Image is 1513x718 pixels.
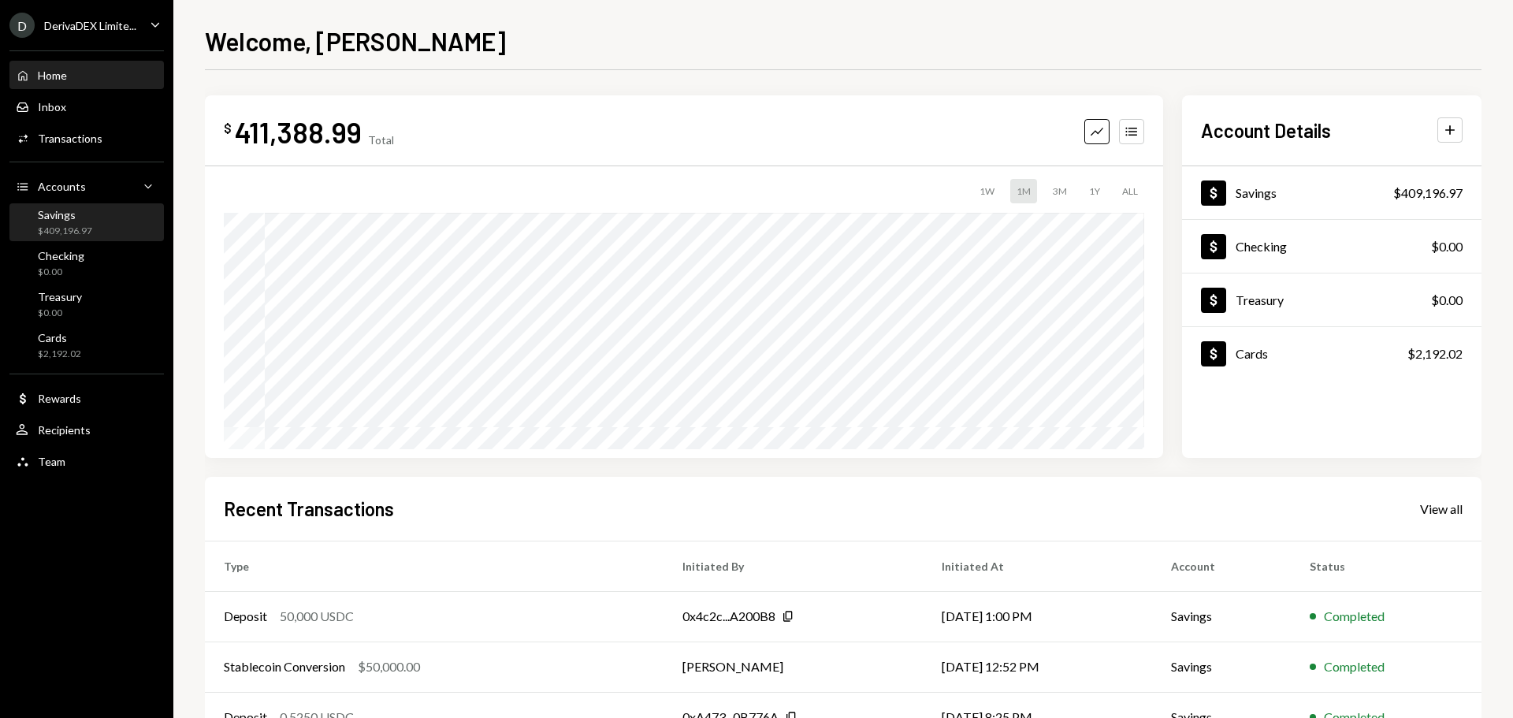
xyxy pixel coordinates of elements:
[205,541,664,591] th: Type
[923,591,1152,642] td: [DATE] 1:00 PM
[682,607,775,626] div: 0x4c2c...A200B8
[9,13,35,38] div: D
[1420,500,1463,517] a: View all
[1431,291,1463,310] div: $0.00
[664,541,922,591] th: Initiated By
[9,92,164,121] a: Inbox
[224,657,345,676] div: Stablecoin Conversion
[38,307,82,320] div: $0.00
[1236,346,1268,361] div: Cards
[664,642,922,692] td: [PERSON_NAME]
[9,172,164,200] a: Accounts
[38,392,81,405] div: Rewards
[235,114,362,150] div: 411,388.99
[1324,607,1385,626] div: Completed
[38,331,81,344] div: Cards
[9,326,164,364] a: Cards$2,192.02
[9,415,164,444] a: Recipients
[224,607,267,626] div: Deposit
[1182,327,1481,380] a: Cards$2,192.02
[1182,273,1481,326] a: Treasury$0.00
[1116,179,1144,203] div: ALL
[280,607,354,626] div: 50,000 USDC
[1046,179,1073,203] div: 3M
[9,285,164,323] a: Treasury$0.00
[38,455,65,468] div: Team
[9,384,164,412] a: Rewards
[1291,541,1481,591] th: Status
[1182,166,1481,219] a: Savings$409,196.97
[1083,179,1106,203] div: 1Y
[1236,185,1277,200] div: Savings
[973,179,1001,203] div: 1W
[9,203,164,241] a: Savings$409,196.97
[38,100,66,113] div: Inbox
[38,249,84,262] div: Checking
[1324,657,1385,676] div: Completed
[1431,237,1463,256] div: $0.00
[1152,541,1291,591] th: Account
[205,25,506,57] h1: Welcome, [PERSON_NAME]
[1236,292,1284,307] div: Treasury
[38,132,102,145] div: Transactions
[38,348,81,361] div: $2,192.02
[1182,220,1481,273] a: Checking$0.00
[923,642,1152,692] td: [DATE] 12:52 PM
[38,208,92,221] div: Savings
[9,124,164,152] a: Transactions
[1010,179,1037,203] div: 1M
[1393,184,1463,203] div: $409,196.97
[1152,591,1291,642] td: Savings
[358,657,420,676] div: $50,000.00
[44,19,136,32] div: DerivaDEX Limite...
[9,244,164,282] a: Checking$0.00
[224,121,232,136] div: $
[923,541,1152,591] th: Initiated At
[1236,239,1287,254] div: Checking
[38,69,67,82] div: Home
[224,496,394,522] h2: Recent Transactions
[1152,642,1291,692] td: Savings
[38,180,86,193] div: Accounts
[1407,344,1463,363] div: $2,192.02
[38,290,82,303] div: Treasury
[38,266,84,279] div: $0.00
[1420,501,1463,517] div: View all
[38,225,92,238] div: $409,196.97
[1201,117,1331,143] h2: Account Details
[38,423,91,437] div: Recipients
[368,133,394,147] div: Total
[9,447,164,475] a: Team
[9,61,164,89] a: Home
